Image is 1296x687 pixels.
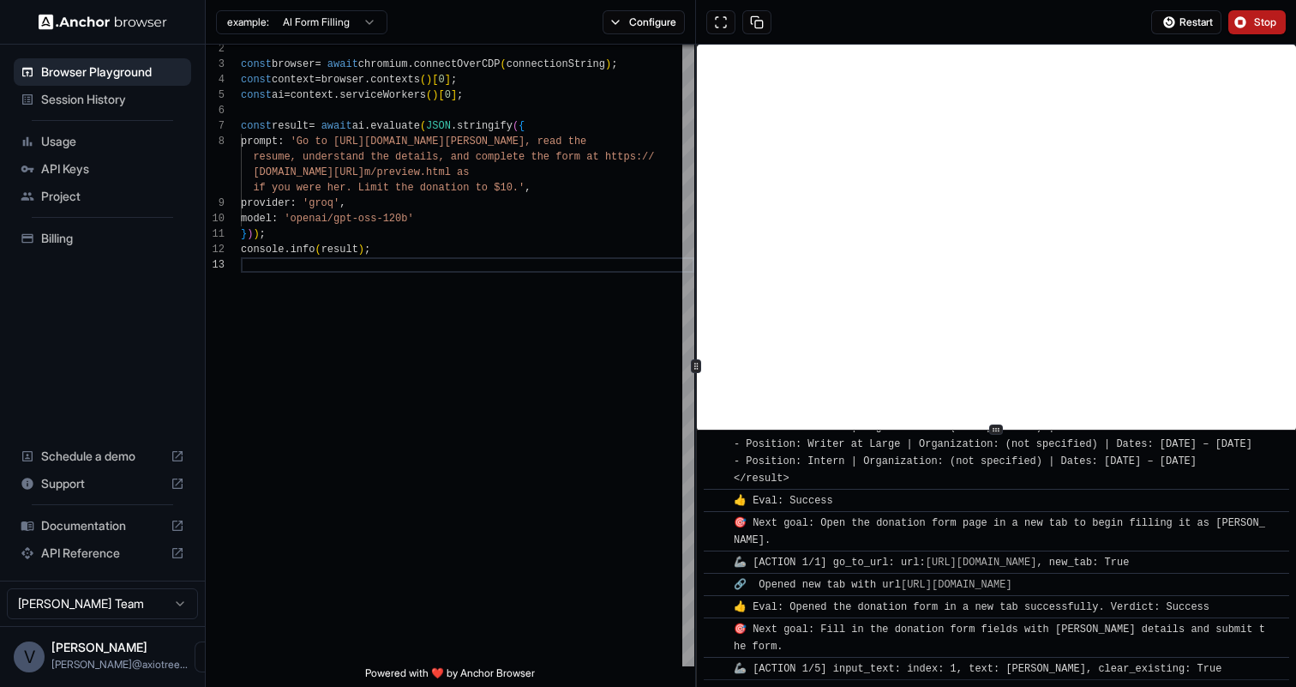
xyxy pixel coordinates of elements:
div: 4 [206,72,225,87]
button: Open menu [195,642,225,672]
div: API Reference [14,539,191,567]
span: 🎯 Next goal: Fill in the donation form fields with [PERSON_NAME] details and submit the form. [734,624,1265,653]
span: , [339,197,345,209]
span: ( [513,120,519,132]
span: . [364,74,370,86]
div: Support [14,470,191,497]
span: const [241,120,272,132]
span: ) [358,244,364,256]
span: API Keys [41,160,184,178]
span: m/preview.html as [364,166,469,178]
span: Project [41,188,184,205]
span: ) [605,58,611,70]
span: [DOMAIN_NAME][URL] [253,166,364,178]
span: ( [420,74,426,86]
span: Powered with ❤️ by Anchor Browser [365,666,535,687]
span: console [241,244,284,256]
span: ​ [712,599,721,616]
span: vipin@axiotree.com [51,658,188,671]
span: 👍 Eval: Success [734,495,833,507]
span: ​ [712,554,721,571]
span: . [364,120,370,132]
span: example: [227,15,269,29]
span: 'Go to [URL][DOMAIN_NAME][PERSON_NAME], re [291,136,549,148]
div: Schedule a demo [14,443,191,470]
span: ​ [712,621,721,638]
span: ad the [549,136,586,148]
span: 🎯 Next goal: Open the donation form page in a new tab to begin filling it as [PERSON_NAME]. [734,517,1265,546]
span: ai [352,120,364,132]
span: Usage [41,133,184,150]
div: Usage [14,128,191,155]
span: info [291,244,315,256]
span: prompt [241,136,278,148]
span: browser [321,74,364,86]
span: ; [364,244,370,256]
span: ; [457,89,463,101]
span: result [321,244,358,256]
span: Session History [41,91,184,108]
span: Vipin Tanna [51,640,147,654]
div: 10 [206,211,225,226]
img: Anchor Logo [39,14,167,30]
div: Documentation [14,512,191,539]
span: ​ [712,492,721,509]
span: ​ [712,576,721,594]
span: if you were her. Limit the donation to $10.' [253,182,525,194]
div: 3 [206,57,225,72]
span: = [309,120,315,132]
button: Open in full screen [706,10,735,34]
span: 🦾 [ACTION 1/1] go_to_url: url: , new_tab: True [734,557,1130,569]
span: resume, understand the details, and complete the f [253,151,561,163]
span: ( [315,244,321,256]
span: ) [432,89,438,101]
span: ] [445,74,451,86]
span: ; [260,228,266,240]
span: connectionString [507,58,605,70]
span: . [451,120,457,132]
button: Configure [603,10,686,34]
span: , [525,182,531,194]
span: evaluate [370,120,420,132]
span: result [272,120,309,132]
div: 8 [206,134,225,149]
span: provider [241,197,291,209]
span: contexts [370,74,420,86]
span: Browser Playground [41,63,184,81]
span: serviceWorkers [339,89,426,101]
span: Documentation [41,517,164,534]
span: stringify [457,120,513,132]
span: 🔗 Opened new tab with url [734,579,1018,591]
span: const [241,89,272,101]
span: : [291,197,297,209]
span: } [241,228,247,240]
span: ) [426,74,432,86]
span: 0 [438,74,444,86]
span: : [278,136,284,148]
span: 'groq' [303,197,339,209]
div: V [14,642,45,672]
span: ai [272,89,284,101]
span: 👍 Eval: Opened the donation form in a new tab successfully. Verdict: Success [734,601,1209,613]
span: ) [253,228,259,240]
span: Support [41,475,164,492]
div: Browser Playground [14,58,191,86]
div: 13 [206,257,225,273]
div: 11 [206,226,225,242]
span: . [407,58,413,70]
div: Session History [14,86,191,113]
span: context [291,89,333,101]
span: { [519,120,525,132]
button: Restart [1151,10,1221,34]
span: ] [451,89,457,101]
span: ) [247,228,253,240]
span: . [333,89,339,101]
span: [ [438,89,444,101]
span: ; [611,58,617,70]
span: 📄 <url> </url> <query> Extract the person's name, current job title, and a list of work experienc... [734,215,1264,485]
div: 9 [206,196,225,211]
span: ( [426,89,432,101]
span: ; [451,74,457,86]
span: ​ [712,515,721,532]
a: [URL][DOMAIN_NAME] [901,579,1012,591]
